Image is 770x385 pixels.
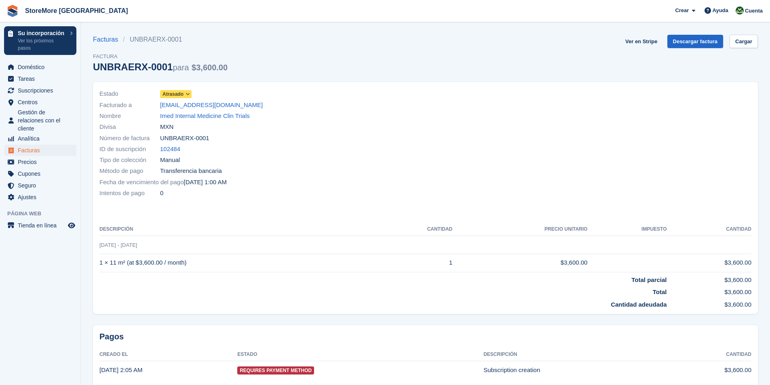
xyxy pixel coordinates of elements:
[22,4,131,17] a: StoreMore [GEOGRAPHIC_DATA]
[18,73,66,84] span: Tareas
[713,6,728,15] span: Ayuda
[736,6,744,15] img: Claudia Cortes
[162,90,184,98] span: Atrasado
[99,134,160,143] span: Número de factura
[18,133,66,144] span: Analítica
[18,108,66,133] span: Gestión de relaciones con el cliente
[99,348,237,361] th: Creado el
[160,189,163,198] span: 0
[4,73,76,84] a: menu
[99,112,160,121] span: Nombre
[4,191,76,203] a: menu
[184,178,226,187] time: 2025-09-02 07:00:00 UTC
[4,26,76,55] a: Su incorporación Ver los próximos pasos
[631,276,667,283] strong: Total parcial
[18,61,66,73] span: Doméstico
[160,145,180,154] a: 102484
[18,30,66,36] p: Su incorporación
[160,101,263,110] a: [EMAIL_ADDRESS][DOMAIN_NAME]
[99,166,160,176] span: Método de pago
[93,35,228,44] nav: breadcrumbs
[99,156,160,165] span: Tipo de colección
[373,254,453,272] td: 1
[653,288,667,295] strong: Total
[611,301,667,308] strong: Cantidad adeudada
[4,61,76,73] a: menu
[99,189,160,198] span: Intentos de pago
[667,254,751,272] td: $3,600.00
[192,63,228,72] span: $3,600.00
[587,223,667,236] th: Impuesto
[452,223,587,236] th: Precio unitario
[99,178,184,187] span: Fecha de vencimiento del pago
[667,35,724,48] a: Descargar factura
[622,35,660,48] a: Ver en Stripe
[237,348,483,361] th: Estado
[4,145,76,156] a: menu
[93,35,123,44] a: Facturas
[160,134,209,143] span: UNBRAERX-0001
[99,366,142,373] time: 2025-09-01 08:05:57 UTC
[18,191,66,203] span: Ajustes
[99,332,751,342] h2: Pagos
[4,220,76,231] a: menú
[667,284,751,297] td: $3,600.00
[99,122,160,132] span: Divisa
[4,97,76,108] a: menu
[675,6,689,15] span: Crear
[99,242,137,248] span: [DATE] - [DATE]
[93,53,228,61] span: Factura
[18,180,66,191] span: Seguro
[160,166,222,176] span: Transferencia bancaria
[4,85,76,96] a: menu
[160,156,180,165] span: Manual
[4,133,76,144] a: menu
[452,254,587,272] td: $3,600.00
[483,348,665,361] th: Descripción
[7,210,80,218] span: Página web
[4,168,76,179] a: menu
[665,361,751,379] td: $3,600.00
[18,168,66,179] span: Cupones
[160,112,250,121] a: Imed Internal Medicine Clin Trials
[18,97,66,108] span: Centros
[18,220,66,231] span: Tienda en línea
[745,7,763,15] span: Cuenta
[99,223,373,236] th: Descripción
[4,108,76,133] a: menu
[160,89,192,99] a: Atrasado
[4,156,76,168] a: menu
[67,221,76,230] a: Vista previa de la tienda
[99,101,160,110] span: Facturado a
[160,122,173,132] span: MXN
[99,254,373,272] td: 1 × 11 m² (at $3,600.00 / month)
[18,37,66,52] p: Ver los próximos pasos
[99,89,160,99] span: Estado
[667,297,751,309] td: $3,600.00
[667,272,751,284] td: $3,600.00
[373,223,453,236] th: CANTIDAD
[93,61,228,72] div: UNBRAERX-0001
[483,361,665,379] td: Subscription creation
[173,63,189,72] span: para
[6,5,19,17] img: stora-icon-8386f47178a22dfd0bd8f6a31ec36ba5ce8667c1dd55bd0f319d3a0aa187defe.svg
[730,35,758,48] a: Cargar
[18,85,66,96] span: Suscripciones
[665,348,751,361] th: Cantidad
[4,180,76,191] a: menu
[237,366,314,374] span: Requires Payment Method
[667,223,751,236] th: Cantidad
[18,156,66,168] span: Precios
[99,145,160,154] span: ID de suscripción
[18,145,66,156] span: Facturas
